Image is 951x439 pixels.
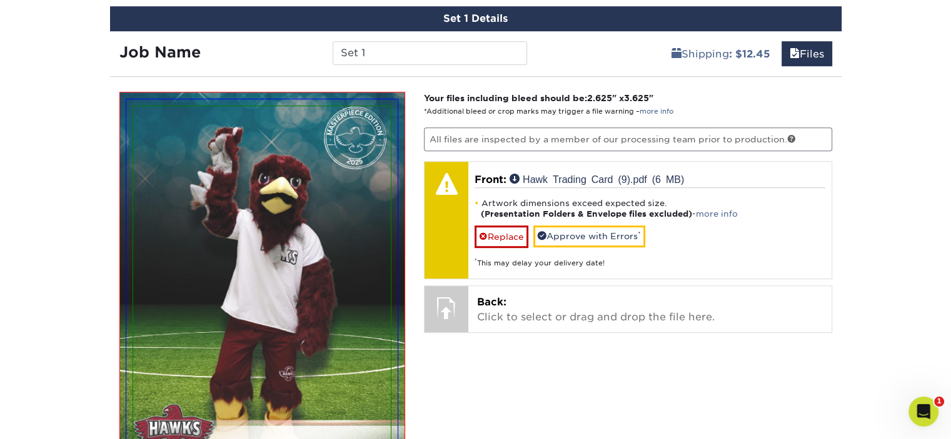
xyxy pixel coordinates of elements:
[119,43,201,61] strong: Job Name
[587,93,612,103] span: 2.625
[672,48,682,60] span: shipping
[477,296,506,308] span: Back:
[424,127,832,151] p: All files are inspected by a member of our processing team prior to production.
[624,93,649,103] span: 3.625
[696,209,738,219] a: more info
[790,48,800,60] span: files
[640,107,673,116] a: more info
[533,225,645,247] a: Approve with Errors*
[475,174,506,185] span: Front:
[934,397,944,407] span: 1
[729,48,770,60] b: : $12.45
[782,41,832,66] a: Files
[663,41,778,66] a: Shipping: $12.45
[475,198,825,219] li: Artwork dimensions exceed expected size. -
[475,248,825,269] div: This may delay your delivery date!
[477,295,823,325] p: Click to select or drag and drop the file here.
[333,41,527,65] input: Enter a job name
[908,397,938,427] iframe: Intercom live chat
[475,225,528,247] a: Replace
[424,93,653,103] strong: Your files including bleed should be: " x "
[424,107,673,116] small: *Additional bleed or crop marks may trigger a file warning –
[110,6,842,31] div: Set 1 Details
[510,174,684,184] a: Hawk Trading Card (9).pdf (6 MB)
[481,209,692,219] strong: (Presentation Folders & Envelope files excluded)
